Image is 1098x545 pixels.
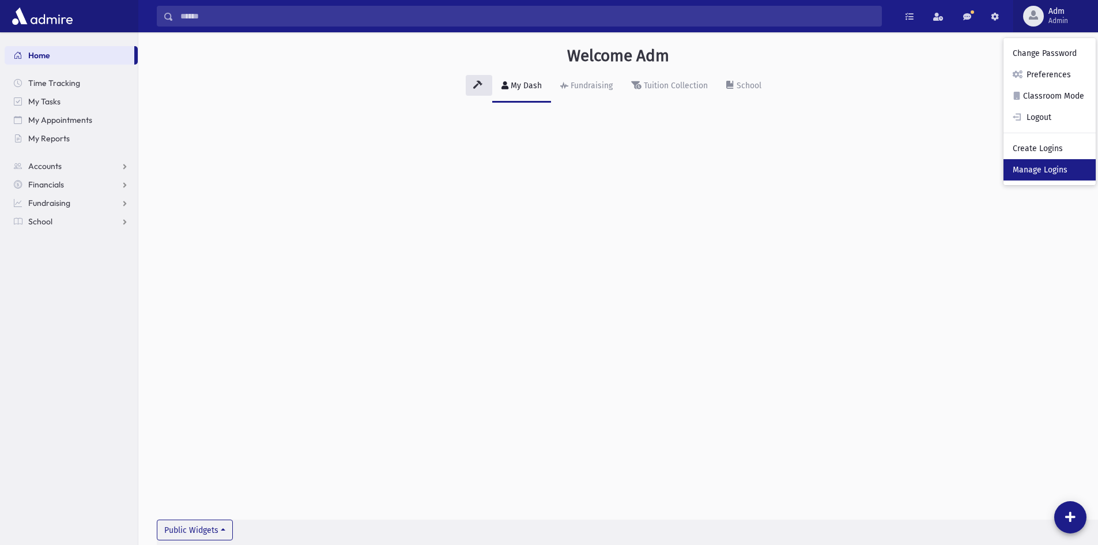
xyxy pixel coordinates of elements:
a: Fundraising [551,70,622,103]
a: Change Password [1003,43,1096,64]
span: My Reports [28,133,70,144]
div: Fundraising [568,81,613,91]
span: Admin [1048,16,1068,25]
a: My Reports [5,129,138,148]
a: My Appointments [5,111,138,129]
span: Adm [1048,7,1068,16]
a: Financials [5,175,138,194]
span: Financials [28,179,64,190]
a: Logout [1003,107,1096,128]
a: Fundraising [5,194,138,212]
span: Time Tracking [28,78,80,88]
span: Fundraising [28,198,70,208]
div: School [734,81,761,91]
div: Tuition Collection [642,81,708,91]
a: Accounts [5,157,138,175]
a: Classroom Mode [1003,85,1096,107]
span: School [28,216,52,227]
span: Home [28,50,50,61]
a: My Tasks [5,92,138,111]
h3: Welcome Adm [567,46,669,66]
span: My Appointments [28,115,92,125]
a: My Dash [492,70,551,103]
a: Time Tracking [5,74,138,92]
img: AdmirePro [9,5,76,28]
a: School [5,212,138,231]
button: Public Widgets [157,520,233,540]
a: Create Logins [1003,138,1096,159]
a: School [717,70,771,103]
a: Preferences [1003,64,1096,85]
span: Accounts [28,161,62,171]
a: Manage Logins [1003,159,1096,181]
a: Tuition Collection [622,70,717,103]
span: My Tasks [28,96,61,107]
a: Home [5,46,134,65]
input: Search [173,6,881,27]
div: My Dash [508,81,542,91]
